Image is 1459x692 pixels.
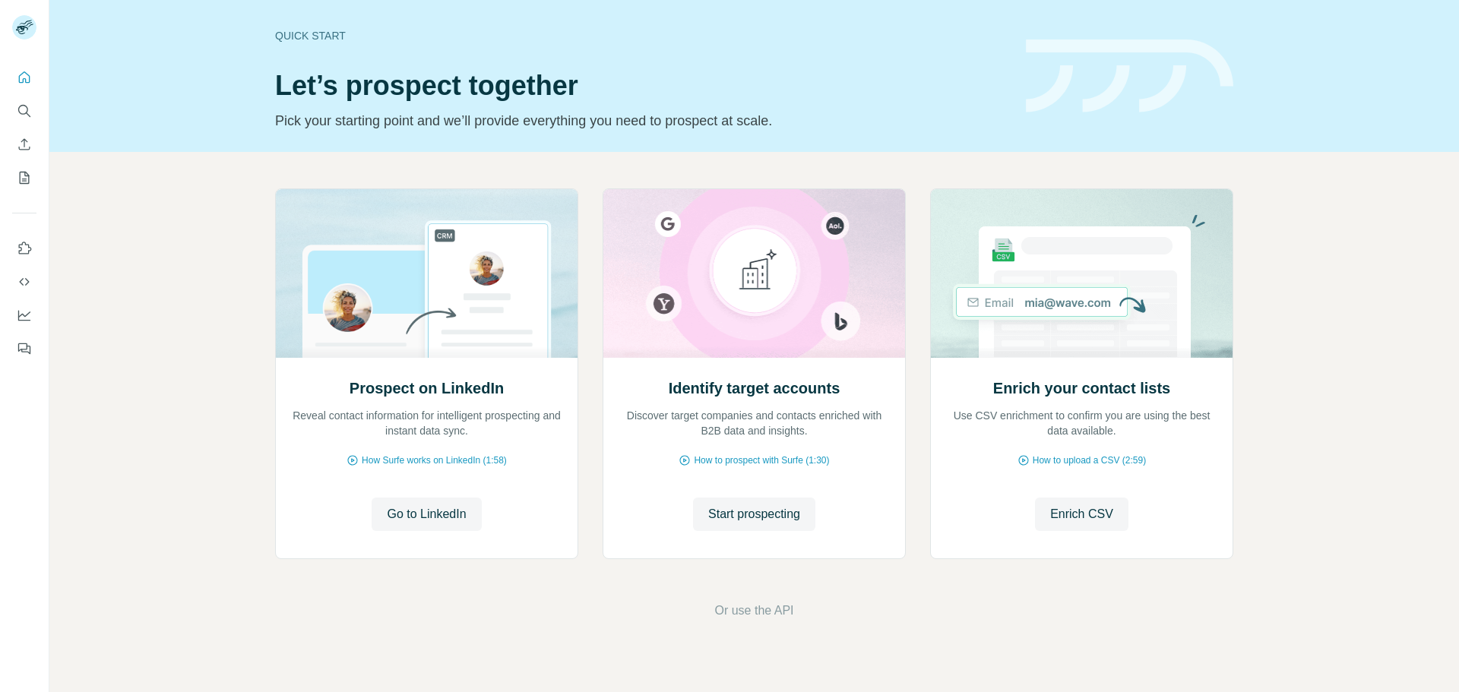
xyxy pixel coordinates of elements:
span: How to upload a CSV (2:59) [1033,453,1146,467]
button: Enrich CSV [1035,498,1128,531]
button: Dashboard [12,302,36,329]
h2: Prospect on LinkedIn [350,378,504,399]
img: Identify target accounts [603,189,906,358]
p: Use CSV enrichment to confirm you are using the best data available. [946,408,1217,438]
span: How Surfe works on LinkedIn (1:58) [362,453,507,467]
button: My lists [12,164,36,191]
button: Go to LinkedIn [372,498,481,531]
p: Reveal contact information for intelligent prospecting and instant data sync. [291,408,562,438]
button: Feedback [12,335,36,362]
button: Start prospecting [693,498,815,531]
img: Prospect on LinkedIn [275,189,578,358]
button: Search [12,97,36,125]
span: How to prospect with Surfe (1:30) [694,453,829,467]
button: Enrich CSV [12,131,36,158]
p: Pick your starting point and we’ll provide everything you need to prospect at scale. [275,110,1008,131]
h2: Identify target accounts [669,378,840,399]
img: Enrich your contact lists [930,189,1233,358]
p: Discover target companies and contacts enriched with B2B data and insights. [619,408,890,438]
span: Enrich CSV [1050,505,1113,523]
button: Use Surfe on LinkedIn [12,235,36,262]
h2: Enrich your contact lists [993,378,1170,399]
button: Or use the API [714,602,793,620]
h1: Let’s prospect together [275,71,1008,101]
span: Go to LinkedIn [387,505,466,523]
button: Quick start [12,64,36,91]
div: Quick start [275,28,1008,43]
button: Use Surfe API [12,268,36,295]
span: Start prospecting [708,505,800,523]
img: banner [1026,39,1233,113]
